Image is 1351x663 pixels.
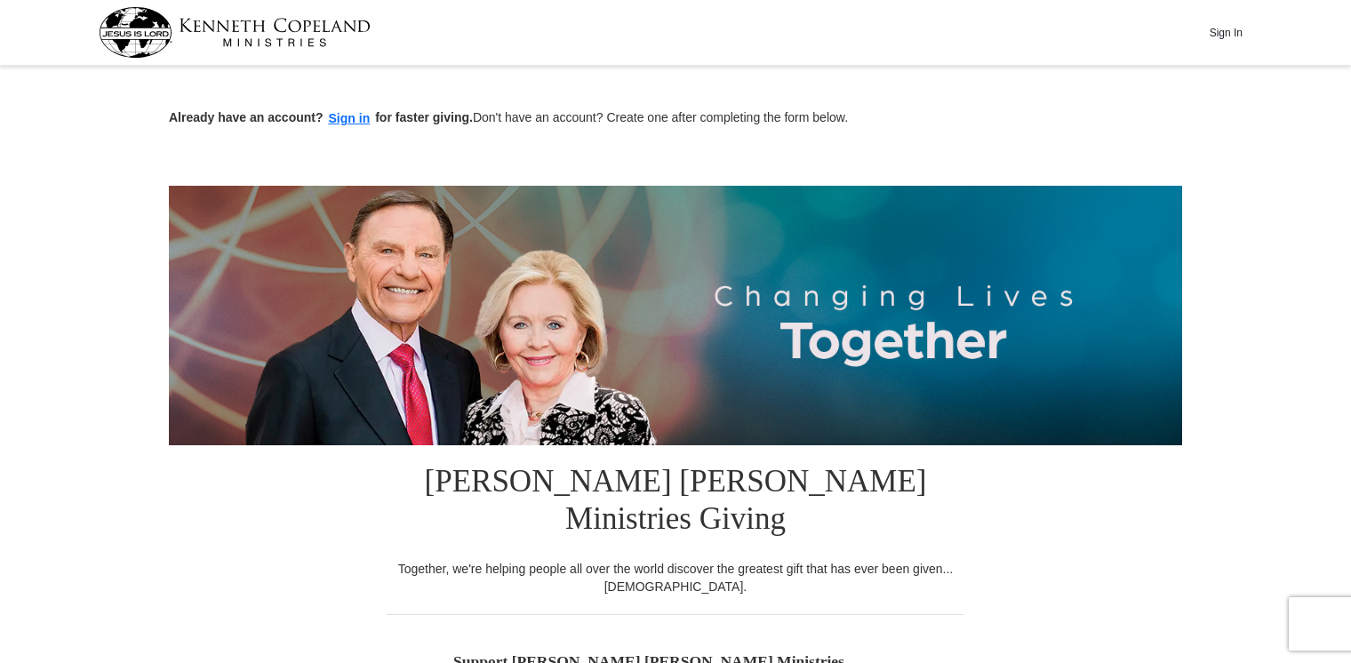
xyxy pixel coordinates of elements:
p: Don't have an account? Create one after completing the form below. [169,108,1182,129]
h1: [PERSON_NAME] [PERSON_NAME] Ministries Giving [387,445,964,560]
button: Sign In [1199,19,1252,46]
strong: Already have an account? for faster giving. [169,110,473,124]
img: kcm-header-logo.svg [99,7,371,58]
button: Sign in [324,108,376,129]
div: Together, we're helping people all over the world discover the greatest gift that has ever been g... [387,560,964,595]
